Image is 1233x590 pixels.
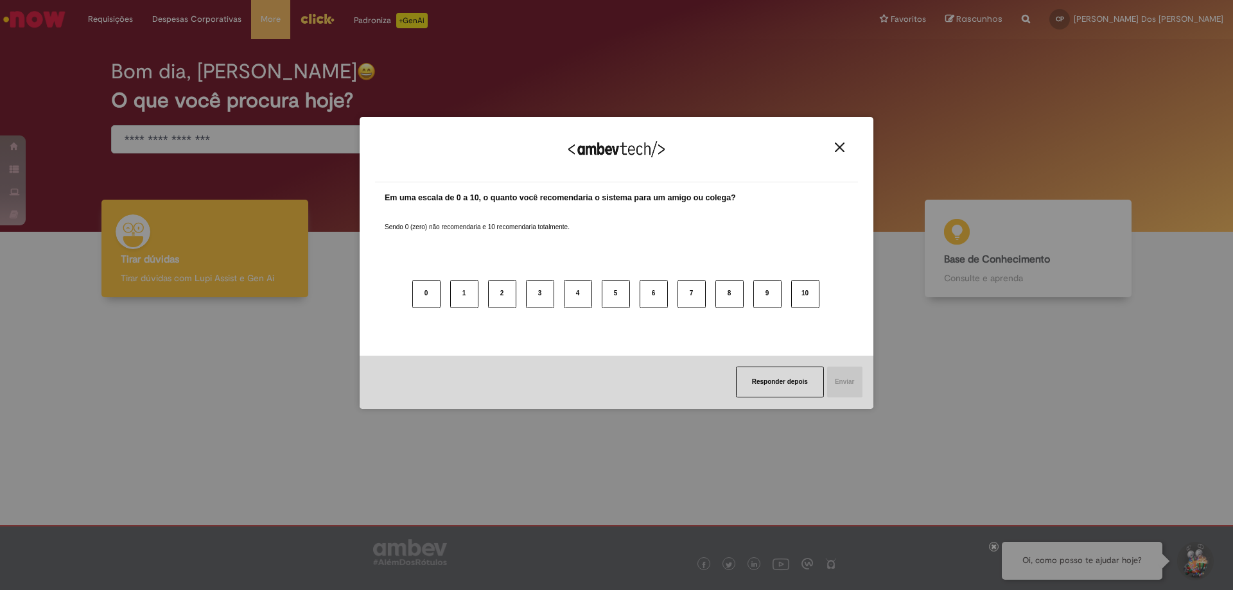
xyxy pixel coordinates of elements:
[640,280,668,308] button: 6
[835,143,844,152] img: Close
[715,280,744,308] button: 8
[568,141,665,157] img: Logo Ambevtech
[831,142,848,153] button: Close
[450,280,478,308] button: 1
[753,280,782,308] button: 9
[412,280,441,308] button: 0
[385,192,736,204] label: Em uma escala de 0 a 10, o quanto você recomendaria o sistema para um amigo ou colega?
[526,280,554,308] button: 3
[564,280,592,308] button: 4
[678,280,706,308] button: 7
[791,280,819,308] button: 10
[385,207,570,232] label: Sendo 0 (zero) não recomendaria e 10 recomendaria totalmente.
[488,280,516,308] button: 2
[736,367,824,397] button: Responder depois
[602,280,630,308] button: 5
